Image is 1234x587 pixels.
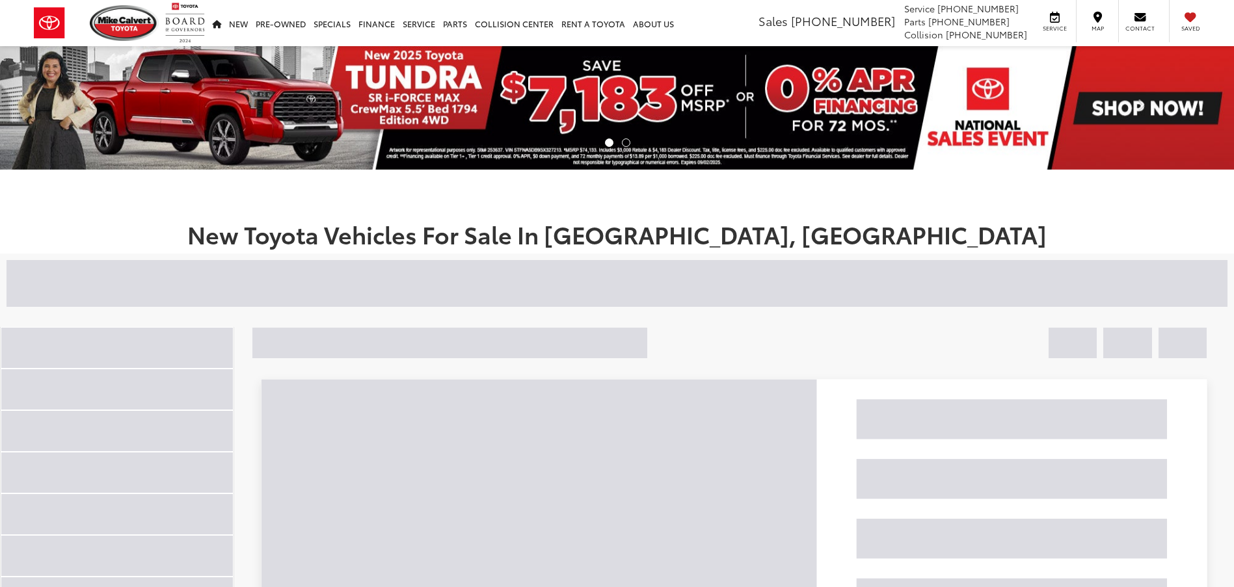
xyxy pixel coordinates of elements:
[937,2,1019,15] span: [PHONE_NUMBER]
[90,5,159,41] img: Mike Calvert Toyota
[1040,24,1069,33] span: Service
[928,15,1010,28] span: [PHONE_NUMBER]
[758,12,788,29] span: Sales
[1083,24,1112,33] span: Map
[904,2,935,15] span: Service
[904,28,943,41] span: Collision
[1125,24,1155,33] span: Contact
[904,15,926,28] span: Parts
[946,28,1027,41] span: [PHONE_NUMBER]
[1176,24,1205,33] span: Saved
[791,12,895,29] span: [PHONE_NUMBER]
